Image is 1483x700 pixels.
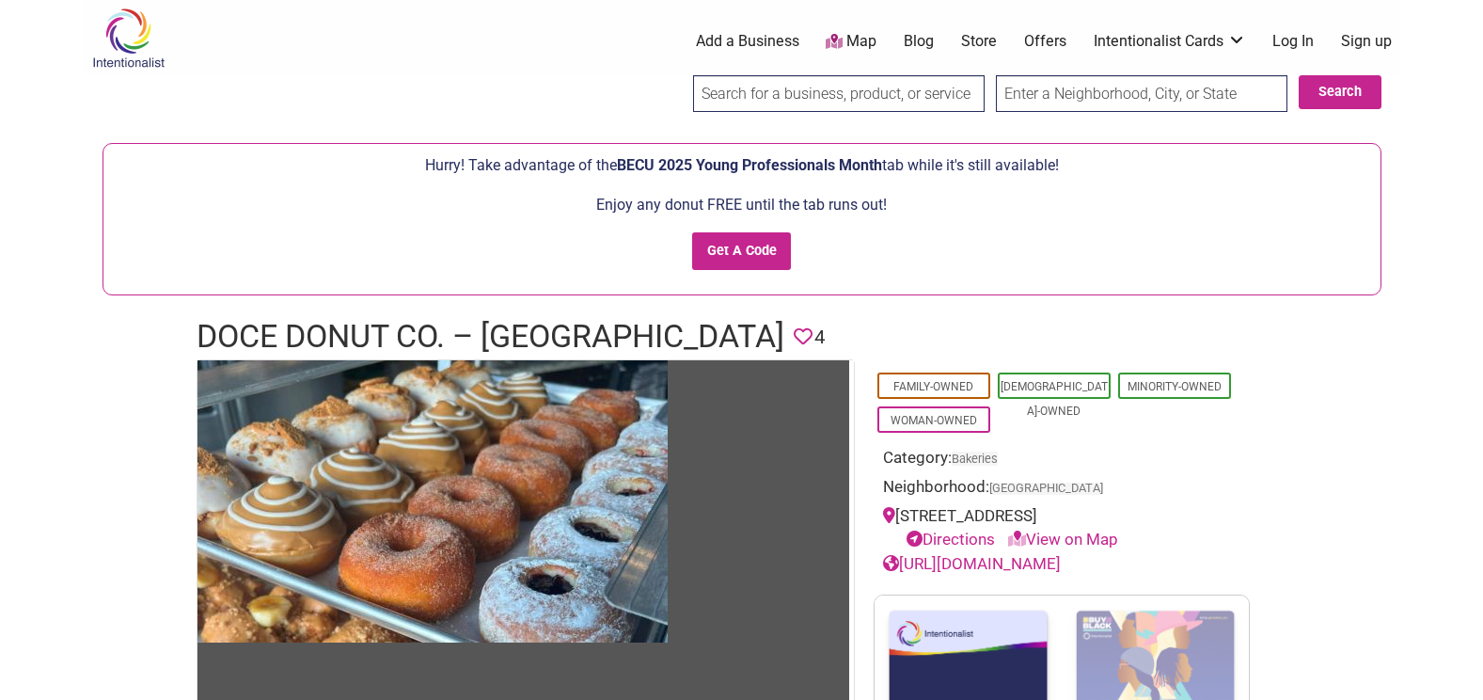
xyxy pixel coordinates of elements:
a: Intentionalist Cards [1094,31,1246,52]
p: Enjoy any donut FREE until the tab runs out! [113,193,1371,217]
input: Get A Code [692,232,791,271]
a: Map [826,31,876,53]
button: Search [1299,75,1381,109]
input: Search for a business, product, or service [693,75,985,112]
a: Minority-Owned [1128,380,1222,393]
span: [GEOGRAPHIC_DATA] [989,483,1103,495]
a: Add a Business [696,31,799,52]
span: BECU 2025 Young Professionals Month [617,156,882,174]
a: View on Map [1008,530,1118,549]
a: Directions [907,530,995,549]
span: 4 [814,323,825,352]
a: Blog [904,31,934,52]
a: [URL][DOMAIN_NAME] [883,554,1061,573]
a: Offers [1024,31,1066,52]
input: Enter a Neighborhood, City, or State [996,75,1287,112]
div: Neighborhood: [883,475,1240,504]
a: Bakeries [952,452,998,466]
a: Sign up [1341,31,1392,52]
img: Intentionalist [84,8,173,69]
a: Woman-Owned [891,414,977,427]
a: [DEMOGRAPHIC_DATA]-Owned [1001,380,1108,418]
div: Category: [883,446,1240,475]
a: Store [961,31,997,52]
a: Log In [1272,31,1314,52]
h1: DOCE Donut Co. – [GEOGRAPHIC_DATA] [197,314,784,359]
p: Hurry! Take advantage of the tab while it's still available! [113,153,1371,178]
a: Family-Owned [893,380,973,393]
img: Doce Donut Co. [197,360,668,643]
div: [STREET_ADDRESS] [883,504,1240,552]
